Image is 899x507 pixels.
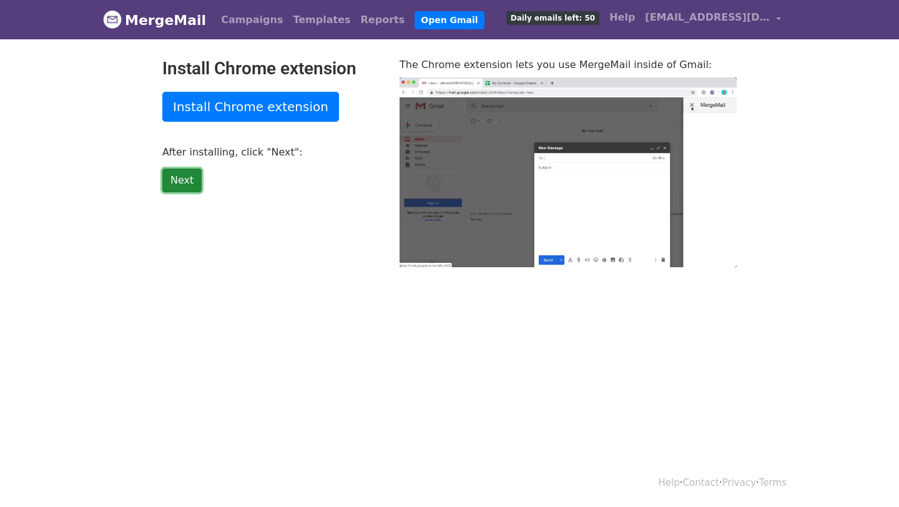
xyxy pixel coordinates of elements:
a: Templates [288,7,355,32]
a: Install Chrome extension [162,92,339,122]
iframe: Chat Widget [837,447,899,507]
p: The Chrome extension lets you use MergeMail inside of Gmail: [400,58,737,71]
img: MergeMail logo [103,10,122,29]
a: Daily emails left: 50 [501,5,604,30]
h2: Install Chrome extension [162,58,381,79]
a: Open Gmail [415,11,484,29]
a: Campaigns [216,7,288,32]
a: Help [659,477,680,488]
a: Next [162,169,202,192]
a: Reports [356,7,410,32]
a: Contact [683,477,719,488]
a: MergeMail [103,7,206,33]
a: Privacy [722,477,756,488]
a: [EMAIL_ADDRESS][DOMAIN_NAME] [640,5,786,34]
a: Terms [759,477,787,488]
span: [EMAIL_ADDRESS][DOMAIN_NAME] [645,10,770,25]
span: Daily emails left: 50 [506,11,599,25]
p: After installing, click "Next": [162,145,381,159]
a: Help [604,5,640,30]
